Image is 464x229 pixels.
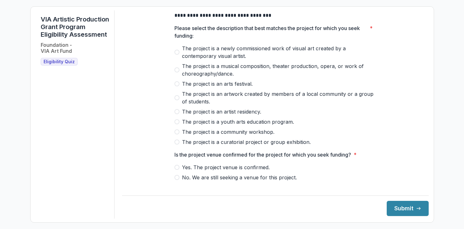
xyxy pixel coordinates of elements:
h2: Foundation - VIA Art Fund [41,42,72,54]
p: Please select the description that best matches the project for which you seek funding: [174,24,367,40]
span: Eligibility Quiz [44,59,75,65]
p: Is the project venue confirmed for the project for which you seek funding? [174,151,351,158]
button: Submit [387,201,429,216]
span: The project is a youth arts education program. [182,118,294,126]
span: The project is a community workshop. [182,128,274,136]
span: The project is an artist residency. [182,108,261,115]
span: Yes. The project venue is confirmed. [182,164,270,171]
span: The project is an arts festival. [182,80,253,88]
h1: VIA Artistic Production Grant Program Eligibility Assessment [41,15,109,38]
span: The project is a newly commissioned work of visual art created by a contemporary visual artist. [182,45,376,60]
span: No. We are still seeking a venue for this project. [182,174,297,181]
span: The project is a musical composition, theater production, opera, or work of choreography/dance. [182,62,376,77]
span: The project is a curatorial project or group exhibition. [182,138,311,146]
span: The project is an artwork created by members of a local community or a group of students. [182,90,376,105]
